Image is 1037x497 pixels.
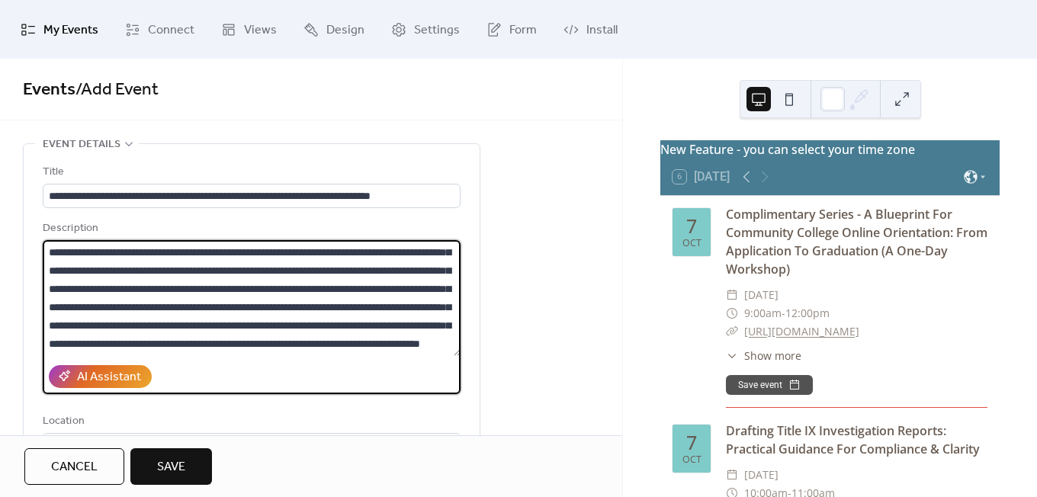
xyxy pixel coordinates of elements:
span: / Add Event [75,73,159,107]
a: Views [210,6,288,53]
div: ​ [726,286,738,304]
a: [URL][DOMAIN_NAME] [744,324,859,338]
span: Install [586,18,618,42]
a: Form [475,6,548,53]
div: ​ [726,322,738,341]
a: Complimentary Series - A Blueprint For Community College Online Orientation: From Application To ... [726,206,987,277]
div: ​ [726,304,738,322]
button: Save event [726,375,813,395]
div: ​ [726,466,738,484]
a: Settings [380,6,471,53]
span: My Events [43,18,98,42]
div: Description [43,220,457,238]
div: Oct [682,239,701,248]
div: AI Assistant [77,368,141,386]
span: 9:00am [744,304,782,322]
span: Cancel [51,458,98,476]
div: Oct [682,455,701,465]
button: AI Assistant [49,365,152,388]
span: 12:00pm [785,304,830,322]
button: ​Show more [726,348,801,364]
div: New Feature - you can select your time zone [660,140,1000,159]
div: Location [43,412,457,431]
button: Save [130,448,212,485]
span: Form [509,18,537,42]
span: Connect [148,18,194,42]
span: Settings [414,18,460,42]
div: Title [43,163,457,181]
span: [DATE] [744,466,779,484]
span: Save [157,458,185,476]
span: [DATE] [744,286,779,304]
span: - [782,304,785,322]
a: My Events [9,6,110,53]
span: Design [326,18,364,42]
a: Design [292,6,376,53]
button: Cancel [24,448,124,485]
a: Events [23,73,75,107]
div: 7 [686,433,697,452]
a: Install [552,6,629,53]
span: Event details [43,136,120,154]
span: Show more [744,348,801,364]
div: 7 [686,216,697,236]
a: Drafting Title IX Investigation Reports: Practical Guidance For Compliance & Clarity [726,422,980,457]
span: Views [244,18,277,42]
div: ​ [726,348,738,364]
a: Connect [114,6,206,53]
